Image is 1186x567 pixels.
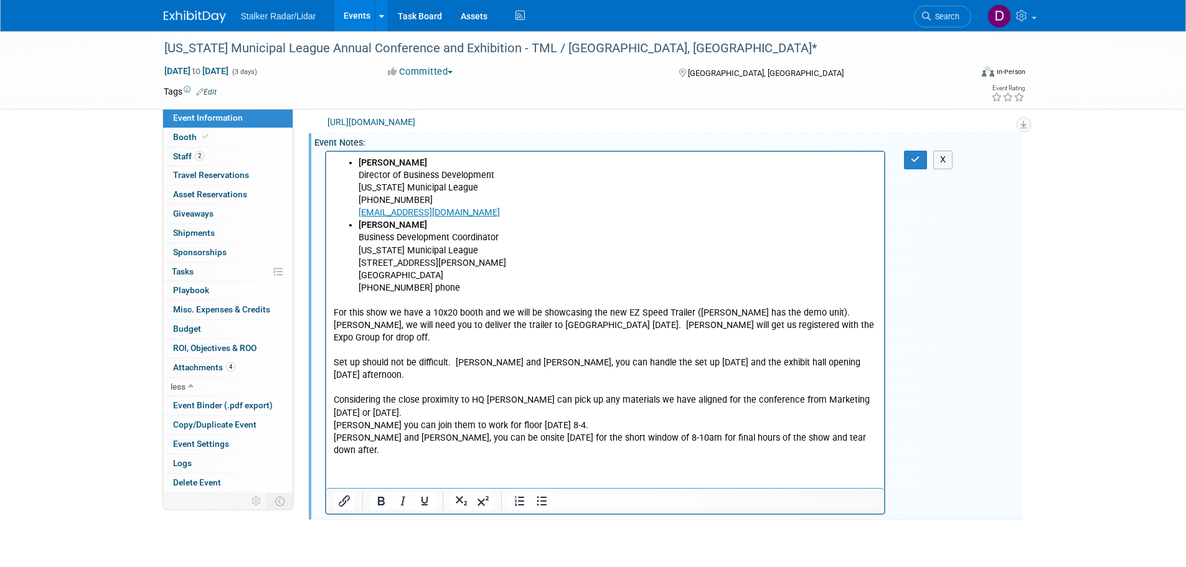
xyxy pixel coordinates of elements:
[451,492,472,510] button: Subscript
[172,266,194,276] span: Tasks
[173,343,256,353] span: ROI, Objectives & ROO
[173,362,235,372] span: Attachments
[173,228,215,238] span: Shipments
[163,224,293,243] a: Shipments
[173,151,204,161] span: Staff
[933,151,953,169] button: X
[163,339,293,358] a: ROI, Objectives & ROO
[163,358,293,377] a: Attachments4
[163,320,293,339] a: Budget
[163,148,293,166] a: Staff2
[163,263,293,281] a: Tasks
[195,151,204,161] span: 2
[173,132,211,142] span: Booth
[163,281,293,300] a: Playbook
[163,435,293,454] a: Event Settings
[473,492,494,510] button: Superscript
[326,152,885,488] iframe: Rich Text Area
[898,65,1026,83] div: Event Format
[163,396,293,415] a: Event Binder (.pdf export)
[173,113,243,123] span: Event Information
[163,474,293,492] a: Delete Event
[164,85,217,98] td: Tags
[914,6,971,27] a: Search
[392,492,413,510] button: Italic
[314,133,1023,149] div: Event Notes:
[267,493,293,509] td: Toggle Event Tabs
[163,454,293,473] a: Logs
[231,68,257,76] span: (3 days)
[163,166,293,185] a: Travel Reservations
[163,416,293,434] a: Copy/Duplicate Event
[173,170,249,180] span: Travel Reservations
[334,492,355,510] button: Insert/edit link
[173,285,209,295] span: Playbook
[509,492,530,510] button: Numbered list
[163,243,293,262] a: Sponsorships
[991,85,1025,91] div: Event Rating
[173,209,214,218] span: Giveaways
[160,37,953,60] div: [US_STATE] Municipal League Annual Conference and Exhibition - TML / [GEOGRAPHIC_DATA], [GEOGRAPH...
[173,477,221,487] span: Delete Event
[327,117,415,127] a: [URL][DOMAIN_NAME]
[688,68,844,78] span: [GEOGRAPHIC_DATA], [GEOGRAPHIC_DATA]
[202,133,209,140] i: Booth reservation complete
[173,439,229,449] span: Event Settings
[241,11,316,21] span: Stalker Radar/Lidar
[982,67,994,77] img: Format-Inperson.png
[173,189,247,199] span: Asset Reservations
[163,109,293,128] a: Event Information
[931,12,959,21] span: Search
[173,458,192,468] span: Logs
[987,4,1011,28] img: Don Horen
[173,304,270,314] span: Misc. Expenses & Credits
[163,205,293,223] a: Giveaways
[414,492,435,510] button: Underline
[531,492,552,510] button: Bullet list
[191,66,202,76] span: to
[173,324,201,334] span: Budget
[370,492,392,510] button: Bold
[163,378,293,396] a: less
[164,11,226,23] img: ExhibitDay
[384,65,458,78] button: Committed
[163,128,293,147] a: Booth
[173,247,227,257] span: Sponsorships
[173,419,256,429] span: Copy/Duplicate Event
[163,301,293,319] a: Misc. Expenses & Credits
[171,382,186,391] span: less
[996,67,1025,77] div: In-Person
[173,400,273,410] span: Event Binder (.pdf export)
[196,88,217,96] a: Edit
[246,493,268,509] td: Personalize Event Tab Strip
[163,185,293,204] a: Asset Reservations
[164,65,229,77] span: [DATE] [DATE]
[226,362,235,372] span: 4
